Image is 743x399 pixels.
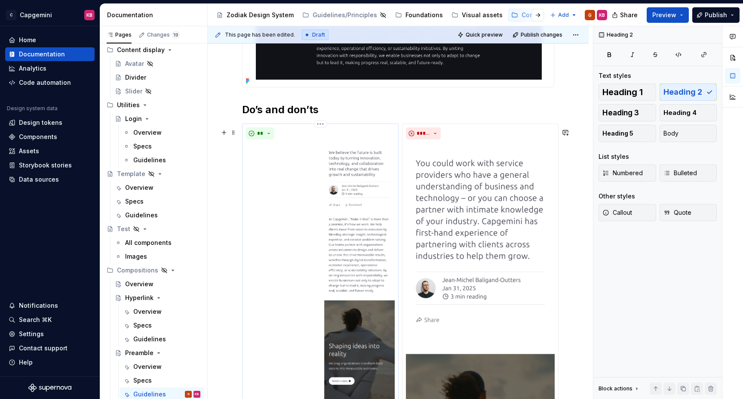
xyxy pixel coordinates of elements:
[19,36,36,44] div: Home
[392,8,446,22] a: Foundations
[125,87,142,96] div: Slider
[663,169,697,177] span: Bulleted
[133,321,152,330] div: Specs
[28,384,71,392] svg: Supernova Logo
[120,153,204,167] a: Guidelines
[660,125,717,142] button: Body
[299,8,390,22] a: Guidelines/Principles
[312,31,325,38] span: Draft
[5,356,95,369] button: Help
[510,29,566,41] button: Publish changes
[663,108,697,117] span: Heading 4
[111,346,204,360] a: Preamble
[117,101,140,109] div: Utilities
[133,376,152,385] div: Specs
[705,11,727,19] span: Publish
[172,31,180,38] span: 19
[599,84,656,101] button: Heading 1
[5,116,95,130] a: Design tokens
[602,208,632,217] span: Callout
[120,139,204,153] a: Specs
[86,12,92,19] div: KB
[602,129,633,138] span: Heading 5
[187,390,190,399] div: G
[19,330,44,338] div: Settings
[5,76,95,90] a: Code automation
[111,57,204,71] a: Avatar
[125,349,154,357] div: Preamble
[103,98,204,112] div: Utilities
[125,280,154,288] div: Overview
[103,167,204,181] a: Template
[599,383,640,395] div: Block actions
[213,8,297,22] a: Zodiak Design System
[19,50,65,59] div: Documentation
[663,129,679,138] span: Body
[660,204,717,221] button: Quote
[19,161,72,170] div: Storybook stories
[117,225,130,233] div: Test
[20,11,52,19] div: Capgemini
[7,105,58,112] div: Design system data
[5,130,95,144] a: Components
[599,12,605,19] div: KB
[125,211,158,220] div: Guidelines
[133,142,152,151] div: Specs
[448,8,506,22] a: Visual assets
[125,252,147,261] div: Images
[599,385,632,392] div: Block actions
[120,319,204,332] a: Specs
[111,291,204,305] a: Hyperlink
[5,299,95,312] button: Notifications
[521,31,562,38] span: Publish changes
[660,164,717,182] button: Bulleted
[602,169,643,177] span: Numbered
[19,147,39,155] div: Assets
[120,126,204,139] a: Overview
[313,11,377,19] div: Guidelines/Principles
[5,173,95,186] a: Data sources
[692,7,740,23] button: Publish
[5,158,95,172] a: Storybook stories
[103,222,204,236] a: Test
[120,332,204,346] a: Guidelines
[213,6,546,24] div: Page tree
[133,307,162,316] div: Overview
[599,104,656,121] button: Heading 3
[133,390,166,399] div: Guidelines
[133,128,162,137] div: Overview
[462,11,503,19] div: Visual assets
[5,313,95,327] button: Search ⌘K
[103,263,204,277] div: Compositions
[466,31,503,38] span: Quick preview
[117,46,165,54] div: Content display
[19,175,59,184] div: Data sources
[120,305,204,319] a: Overview
[133,156,166,164] div: Guidelines
[558,12,569,19] span: Add
[19,118,62,127] div: Design tokens
[608,7,643,23] button: Share
[107,11,204,19] div: Documentation
[5,47,95,61] a: Documentation
[125,183,154,192] div: Overview
[125,114,142,123] div: Login
[107,31,132,38] div: Pages
[5,327,95,341] a: Settings
[508,8,563,22] a: Components
[19,78,71,87] div: Code automation
[225,31,295,38] span: This page has been edited.
[111,84,204,98] a: Slider
[602,108,639,117] span: Heading 3
[602,88,643,96] span: Heading 1
[620,11,638,19] span: Share
[111,277,204,291] a: Overview
[195,390,199,399] div: KB
[111,250,204,263] a: Images
[647,7,689,23] button: Preview
[599,192,635,201] div: Other styles
[125,294,154,302] div: Hyperlink
[125,238,172,247] div: All components
[5,62,95,75] a: Analytics
[111,208,204,222] a: Guidelines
